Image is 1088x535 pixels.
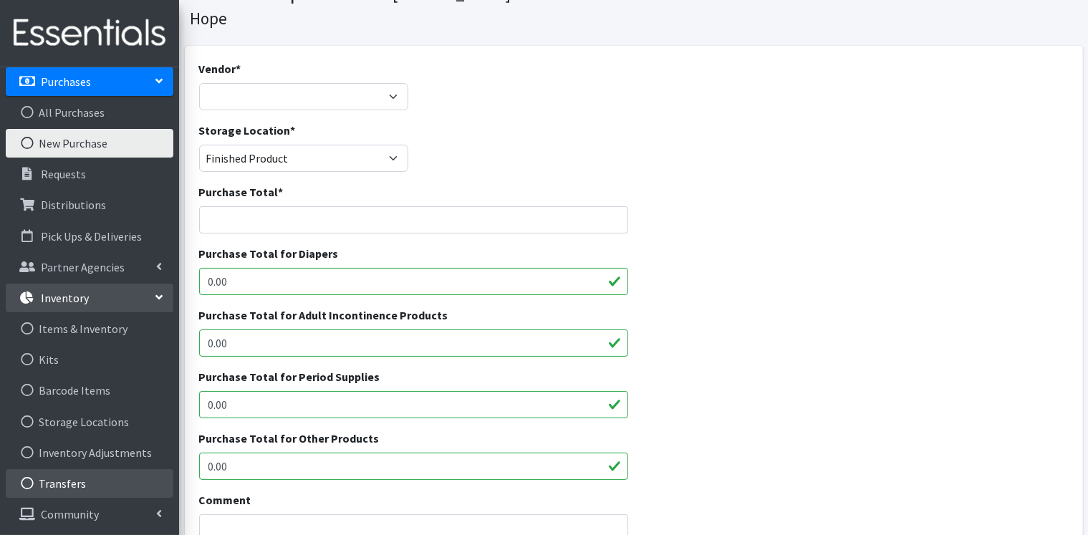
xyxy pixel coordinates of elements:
abbr: required [279,185,284,199]
a: New Purchase [6,129,173,158]
p: Distributions [41,198,106,212]
a: Purchases [6,67,173,96]
img: HumanEssentials [6,9,173,57]
label: Purchase Total for Adult Incontinence Products [199,307,448,324]
label: Purchase Total for Diapers [199,245,339,262]
label: Comment [199,491,251,509]
abbr: required [291,123,296,138]
label: Storage Location [199,122,296,139]
label: Vendor [199,60,241,77]
a: Partner Agencies [6,253,173,281]
label: Purchase Total [199,183,284,201]
a: Pick Ups & Deliveries [6,222,173,251]
a: Storage Locations [6,408,173,436]
label: Purchase Total for Other Products [199,430,380,447]
a: Kits [6,345,173,374]
p: Purchases [41,74,91,89]
a: Requests [6,160,173,188]
a: Inventory Adjustments [6,438,173,467]
a: Inventory [6,284,173,312]
p: Inventory [41,291,89,305]
p: Community [41,507,99,521]
label: Purchase Total for Period Supplies [199,368,380,385]
a: Transfers [6,469,173,498]
a: Community [6,500,173,529]
p: Pick Ups & Deliveries [41,229,142,244]
a: Barcode Items [6,376,173,405]
a: All Purchases [6,98,173,127]
a: Items & Inventory [6,314,173,343]
a: Distributions [6,191,173,219]
p: Requests [41,167,86,181]
abbr: required [236,62,241,76]
p: Partner Agencies [41,260,125,274]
